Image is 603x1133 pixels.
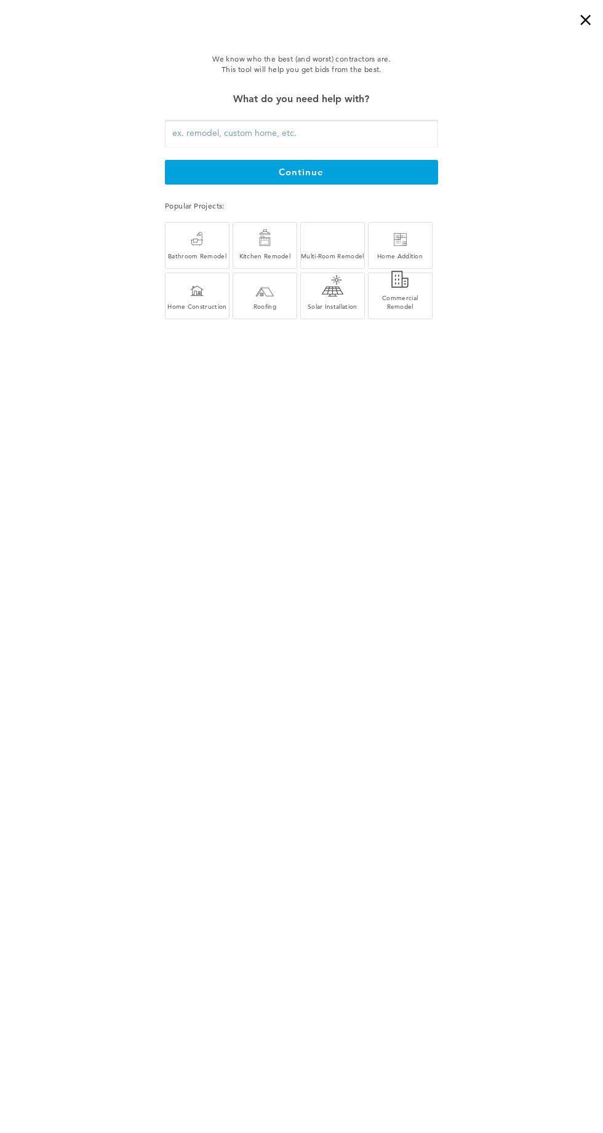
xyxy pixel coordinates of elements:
[367,1044,588,1118] iframe: Drift Widget Chat Controller
[103,54,500,75] div: We know who the best (and worst) contractors are. This tool will help you get bids from the best.
[301,302,364,311] div: Solar Installation
[165,90,438,108] div: What do you need help with?
[233,252,297,260] div: Kitchen Remodel
[369,293,432,311] div: Commercial Remodel
[301,252,364,260] div: Multi-Room Remodel
[369,252,432,260] div: Home Addition
[165,199,438,212] div: Popular Projects:
[166,302,229,311] div: Home Construction
[166,252,229,260] div: Bathroom Remodel
[165,160,438,185] button: continue
[165,120,438,148] input: ex. remodel, custom home, etc.
[233,302,297,311] div: Roofing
